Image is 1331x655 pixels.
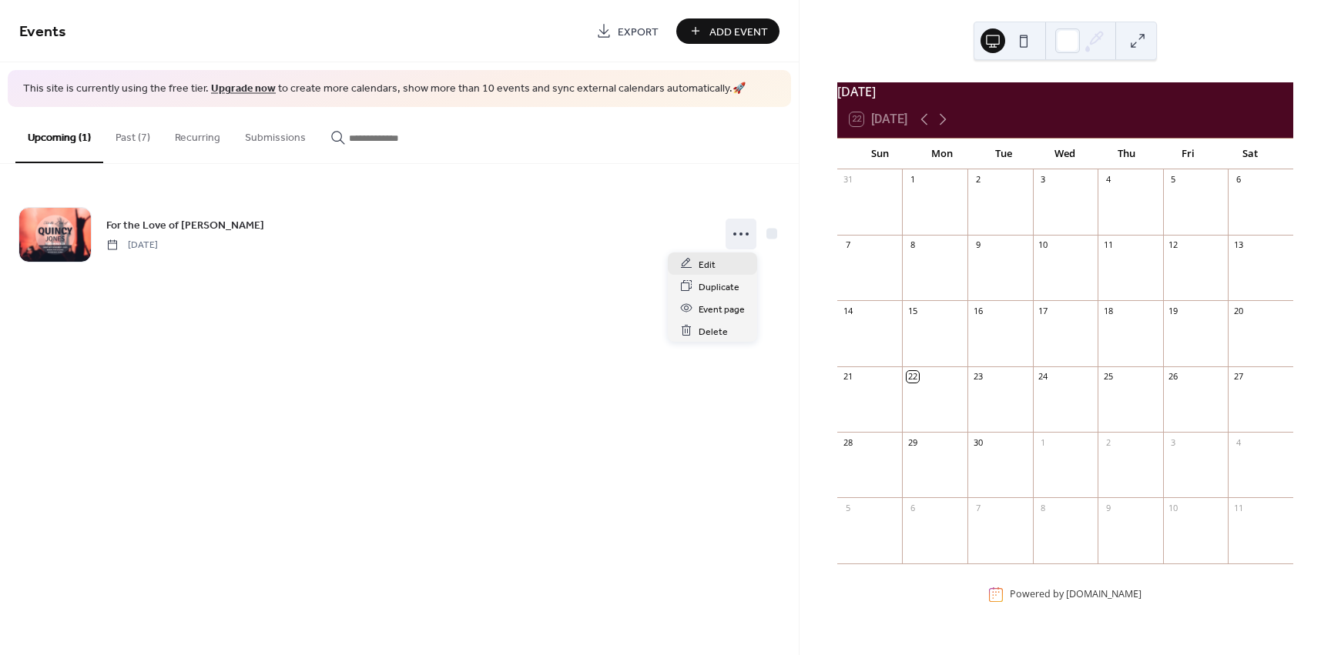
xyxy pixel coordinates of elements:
[972,239,984,251] div: 9
[907,371,918,383] div: 22
[19,17,66,47] span: Events
[842,305,853,316] div: 14
[907,436,918,448] div: 29
[1168,502,1179,513] div: 10
[1102,502,1114,513] div: 9
[106,217,264,233] span: For the Love of [PERSON_NAME]
[1232,436,1244,448] div: 4
[1102,371,1114,383] div: 25
[618,24,659,40] span: Export
[972,502,984,513] div: 7
[15,107,103,163] button: Upcoming (1)
[842,436,853,448] div: 28
[1232,371,1244,383] div: 27
[1168,174,1179,185] div: 5
[907,305,918,316] div: 15
[972,174,984,185] div: 2
[1102,174,1114,185] div: 4
[1038,239,1049,251] div: 10
[676,18,779,44] button: Add Event
[842,371,853,383] div: 21
[1102,239,1114,251] div: 11
[1168,371,1179,383] div: 26
[1102,436,1114,448] div: 2
[106,216,264,234] a: For the Love of [PERSON_NAME]
[907,239,918,251] div: 8
[23,82,746,97] span: This site is currently using the free tier. to create more calendars, show more than 10 events an...
[837,82,1293,101] div: [DATE]
[1010,588,1142,601] div: Powered by
[972,371,984,383] div: 23
[699,301,745,317] span: Event page
[1158,139,1219,169] div: Fri
[972,305,984,316] div: 16
[1038,305,1049,316] div: 17
[709,24,768,40] span: Add Event
[1168,239,1179,251] div: 12
[699,256,716,272] span: Edit
[1232,174,1244,185] div: 6
[585,18,670,44] a: Export
[1038,371,1049,383] div: 24
[1096,139,1158,169] div: Thu
[1038,174,1049,185] div: 3
[1232,239,1244,251] div: 13
[911,139,973,169] div: Mon
[106,238,158,252] span: [DATE]
[699,279,739,295] span: Duplicate
[1168,436,1179,448] div: 3
[1232,305,1244,316] div: 20
[973,139,1034,169] div: Tue
[842,174,853,185] div: 31
[842,502,853,513] div: 5
[211,79,276,99] a: Upgrade now
[233,107,318,162] button: Submissions
[907,502,918,513] div: 6
[850,139,911,169] div: Sun
[1168,305,1179,316] div: 19
[1102,305,1114,316] div: 18
[1038,502,1049,513] div: 8
[842,239,853,251] div: 7
[699,323,728,339] span: Delete
[1232,502,1244,513] div: 11
[907,174,918,185] div: 1
[163,107,233,162] button: Recurring
[1034,139,1096,169] div: Wed
[1038,436,1049,448] div: 1
[972,436,984,448] div: 30
[1219,139,1281,169] div: Sat
[103,107,163,162] button: Past (7)
[1066,588,1142,601] a: [DOMAIN_NAME]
